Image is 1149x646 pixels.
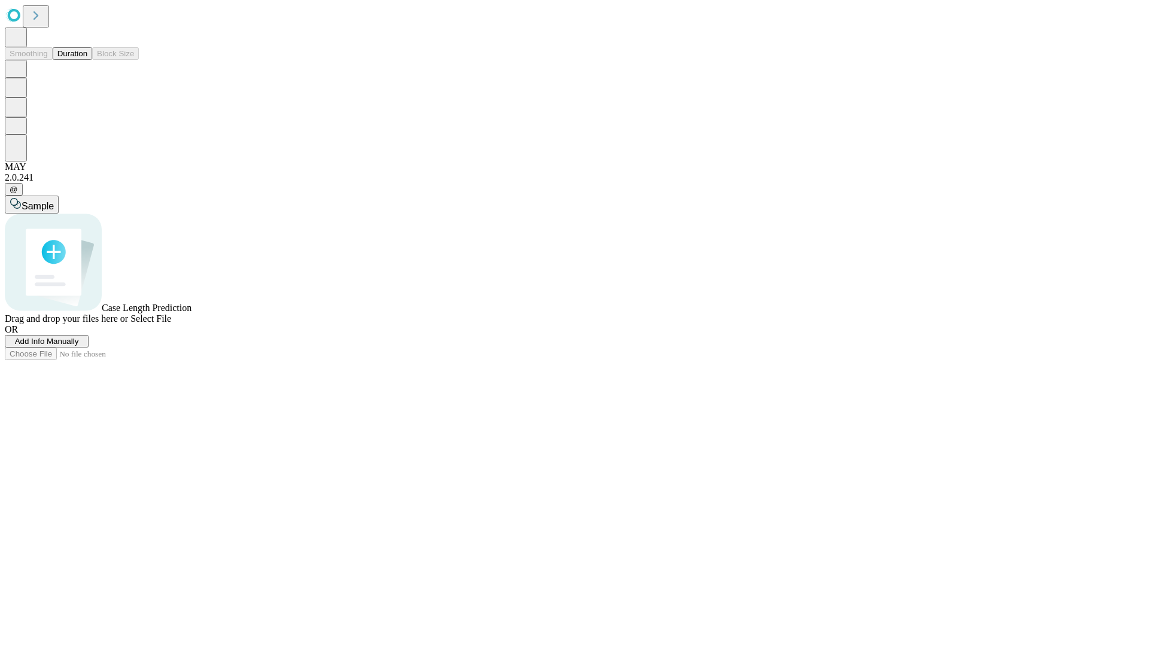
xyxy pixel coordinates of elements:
[15,337,79,346] span: Add Info Manually
[5,161,1144,172] div: MAY
[53,47,92,60] button: Duration
[5,172,1144,183] div: 2.0.241
[92,47,139,60] button: Block Size
[5,313,128,324] span: Drag and drop your files here or
[5,47,53,60] button: Smoothing
[10,185,18,194] span: @
[22,201,54,211] span: Sample
[130,313,171,324] span: Select File
[5,324,18,334] span: OR
[5,183,23,196] button: @
[5,335,89,348] button: Add Info Manually
[102,303,191,313] span: Case Length Prediction
[5,196,59,214] button: Sample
